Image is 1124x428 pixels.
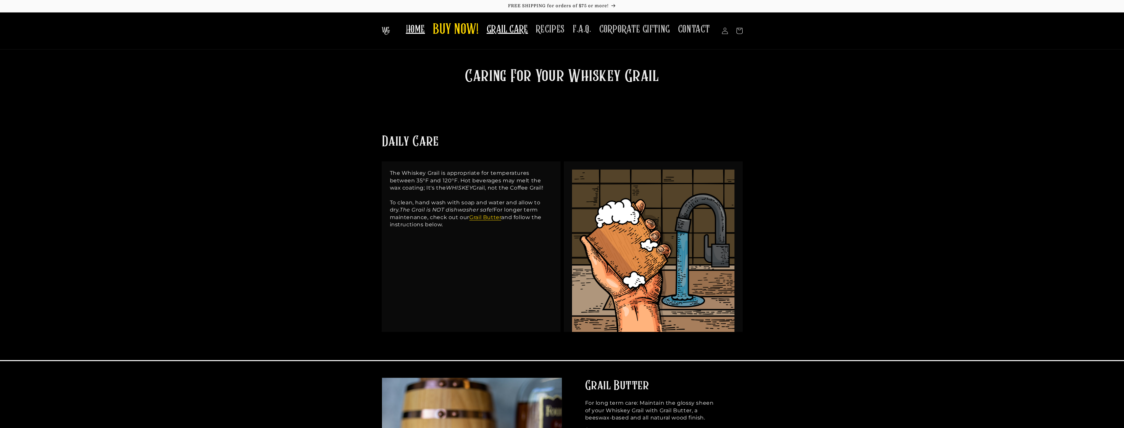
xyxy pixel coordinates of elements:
em: The Grail is NOT dishwasher safe! [400,207,494,213]
span: CORPORATE GIFTING [599,23,670,36]
h2: Grail Butter [585,377,720,395]
h2: Daily Care [382,133,439,152]
a: GRAIL CARE [483,19,532,40]
span: GRAIL CARE [487,23,528,36]
p: FREE SHIPPING for orders of $75 or more! [7,3,1117,9]
span: F.A.Q. [573,23,591,36]
p: For long term care: Maintain the glossy sheen of your Whiskey Grail with Grail Butter, a beeswax-... [585,399,720,421]
a: CONTACT [674,19,714,40]
span: CONTACT [678,23,710,36]
a: F.A.Q. [569,19,595,40]
a: CORPORATE GIFTING [595,19,674,40]
img: The Whiskey Grail [382,27,390,35]
a: Grail Butter [469,214,501,220]
h2: Caring For Your Whiskey Grail [434,66,690,88]
span: BUY NOW! [433,21,479,39]
em: WHISKEY [446,185,473,191]
span: RECIPES [536,23,565,36]
span: HOME [406,23,425,36]
a: HOME [402,19,429,40]
p: The Whiskey Grail is appropriate for temperatures between 35°F and 120°F. Hot beverages may melt ... [390,170,552,228]
a: RECIPES [532,19,569,40]
a: BUY NOW! [429,17,483,43]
